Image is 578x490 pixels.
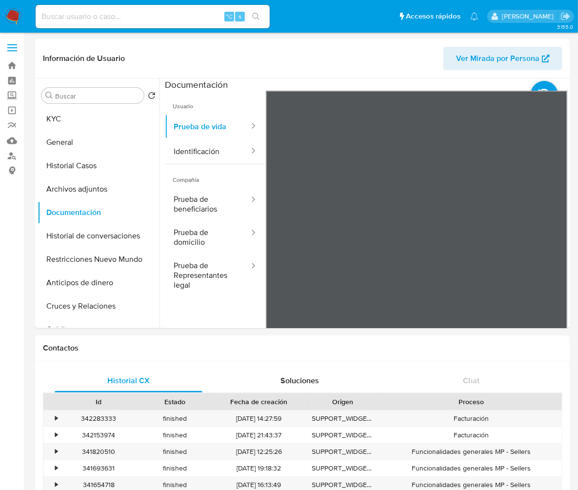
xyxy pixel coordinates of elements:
[148,92,156,102] button: Volver al orden por defecto
[213,444,305,460] div: [DATE] 12:25:26
[305,460,381,476] div: SUPPORT_WIDGET_MP
[38,318,159,341] button: Créditos
[443,47,562,70] button: Ver Mirada por Persona
[143,397,206,407] div: Estado
[560,11,571,21] a: Salir
[305,444,381,460] div: SUPPORT_WIDGET_MP
[55,447,58,456] div: •
[312,397,374,407] div: Origen
[107,375,150,386] span: Historial CX
[220,397,298,407] div: Fecha de creación
[38,248,159,271] button: Restricciones Nuevo Mundo
[60,427,137,443] div: 342153974
[381,411,562,427] div: Facturación
[406,11,460,21] span: Accesos rápidos
[281,375,319,386] span: Soluciones
[38,271,159,294] button: Anticipos de dinero
[60,444,137,460] div: 341820510
[55,464,58,473] div: •
[38,224,159,248] button: Historial de conversaciones
[463,375,480,386] span: Chat
[38,131,159,154] button: General
[38,201,159,224] button: Documentación
[38,177,159,201] button: Archivos adjuntos
[456,47,539,70] span: Ver Mirada por Persona
[60,460,137,476] div: 341693631
[213,460,305,476] div: [DATE] 19:18:32
[470,12,478,20] a: Notificaciones
[137,460,213,476] div: finished
[213,411,305,427] div: [DATE] 14:27:59
[502,12,557,21] p: jessica.fukman@mercadolibre.com
[55,431,58,440] div: •
[388,397,555,407] div: Proceso
[43,54,125,63] h1: Información de Usuario
[67,397,130,407] div: Id
[38,107,159,131] button: KYC
[36,10,270,23] input: Buscar usuario o caso...
[38,294,159,318] button: Cruces y Relaciones
[225,12,233,21] span: ⌥
[246,10,266,23] button: search-icon
[38,154,159,177] button: Historial Casos
[381,460,562,476] div: Funcionalidades generales MP - Sellers
[137,411,213,427] div: finished
[305,427,381,443] div: SUPPORT_WIDGET_MP
[55,480,58,490] div: •
[137,427,213,443] div: finished
[60,411,137,427] div: 342283333
[137,444,213,460] div: finished
[55,414,58,423] div: •
[43,343,562,353] h1: Contactos
[305,411,381,427] div: SUPPORT_WIDGET_MP
[381,444,562,460] div: Funcionalidades generales MP - Sellers
[213,427,305,443] div: [DATE] 21:43:37
[45,92,53,99] button: Buscar
[55,92,140,100] input: Buscar
[239,12,241,21] span: s
[381,427,562,443] div: Facturación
